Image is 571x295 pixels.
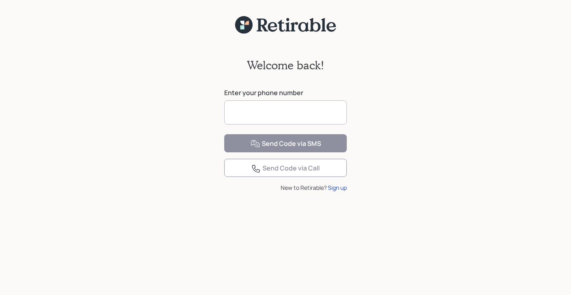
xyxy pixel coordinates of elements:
button: Send Code via Call [224,159,347,177]
div: New to Retirable? [224,183,347,192]
label: Enter your phone number [224,88,347,97]
div: Send Code via SMS [250,139,321,149]
div: Send Code via Call [251,164,320,173]
h2: Welcome back! [247,58,324,72]
div: Sign up [328,183,347,192]
button: Send Code via SMS [224,134,347,152]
